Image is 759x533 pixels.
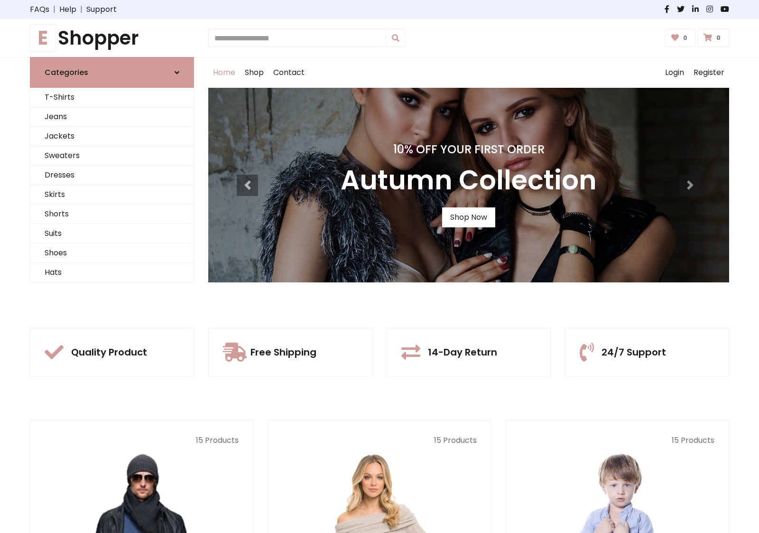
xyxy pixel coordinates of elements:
h5: 24/7 Support [602,346,666,358]
a: Dresses [30,166,194,185]
span: | [49,4,59,15]
span: 0 [714,34,723,42]
h6: Categories [45,68,88,77]
p: 15 Products [520,435,714,446]
a: Suits [30,224,194,243]
a: Help [59,4,76,15]
h3: Autumn Collection [341,164,597,196]
a: Login [660,57,689,88]
a: Register [689,57,729,88]
a: Shoes [30,243,194,263]
a: Home [208,57,240,88]
h5: Quality Product [71,346,147,358]
h1: Shopper [30,27,194,49]
a: Shop [240,57,268,88]
a: Hats [30,263,194,282]
span: | [76,4,86,15]
a: Categories [30,57,194,88]
p: 15 Products [45,435,239,446]
a: Shorts [30,205,194,224]
h4: 10% Off Your First Order [341,143,597,157]
a: Skirts [30,185,194,205]
a: T-Shirts [30,88,194,107]
a: EShopper [30,27,194,49]
a: 0 [697,29,729,47]
a: FAQs [30,4,49,15]
a: Shop Now [442,207,495,227]
span: E [30,24,56,52]
h5: 14-Day Return [428,346,497,358]
a: 0 [665,29,696,47]
a: Contact [268,57,309,88]
a: Jeans [30,107,194,127]
span: 0 [681,34,690,42]
h5: Free Shipping [250,346,316,358]
a: Jackets [30,127,194,146]
p: 15 Products [282,435,476,446]
a: Support [86,4,117,15]
a: Sweaters [30,146,194,166]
